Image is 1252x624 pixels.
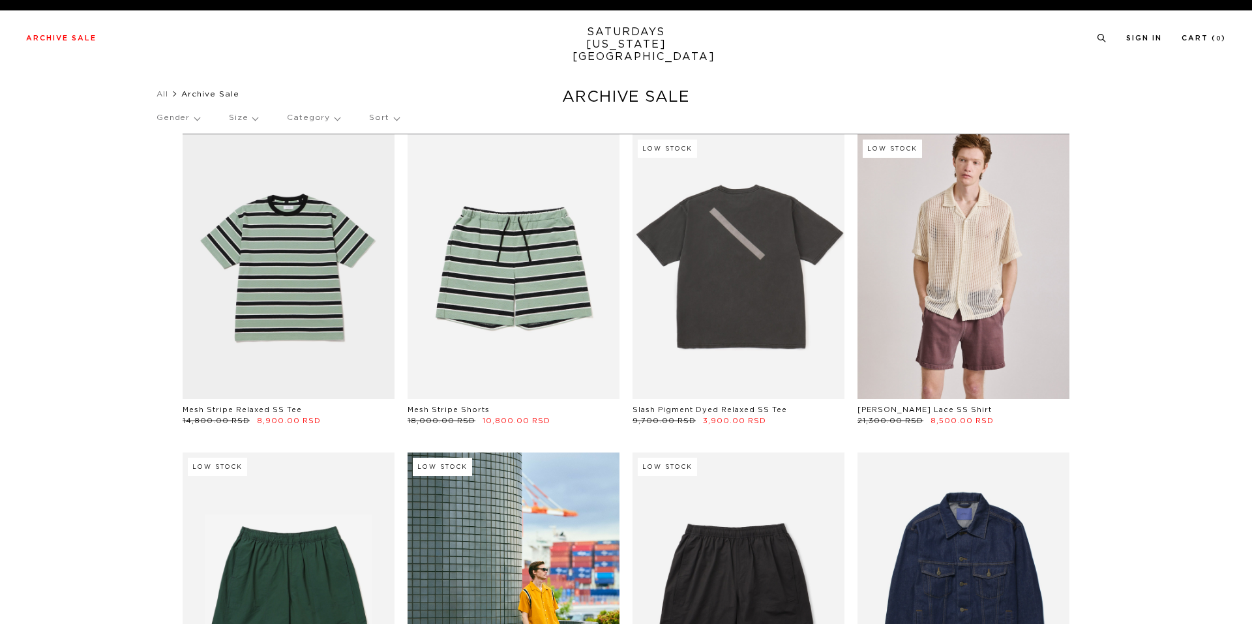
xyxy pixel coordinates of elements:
small: 0 [1216,36,1221,42]
span: 8,900.00 RSD [257,417,321,424]
a: Mesh Stripe Shorts [408,406,490,413]
div: Low Stock [638,458,697,476]
span: Archive Sale [181,90,239,98]
p: Category [287,103,340,133]
a: Mesh Stripe Relaxed SS Tee [183,406,302,413]
a: Slash Pigment Dyed Relaxed SS Tee [633,406,787,413]
span: 9,700.00 RSD [633,417,696,424]
span: 21,300.00 RSD [857,417,923,424]
span: 8,500.00 RSD [931,417,994,424]
span: 14,800.00 RSD [183,417,250,424]
a: [PERSON_NAME] Lace SS Shirt [857,406,992,413]
p: Sort [369,103,398,133]
a: Archive Sale [26,35,97,42]
span: 10,800.00 RSD [483,417,550,424]
a: Sign In [1126,35,1162,42]
div: Low Stock [188,458,247,476]
div: Low Stock [413,458,472,476]
span: 3,900.00 RSD [703,417,766,424]
p: Size [229,103,258,133]
p: Gender [156,103,200,133]
span: 18,000.00 RSD [408,417,475,424]
a: SATURDAYS[US_STATE][GEOGRAPHIC_DATA] [573,26,680,63]
a: Cart (0) [1182,35,1226,42]
div: Low Stock [863,140,922,158]
div: Low Stock [638,140,697,158]
a: All [156,90,168,98]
